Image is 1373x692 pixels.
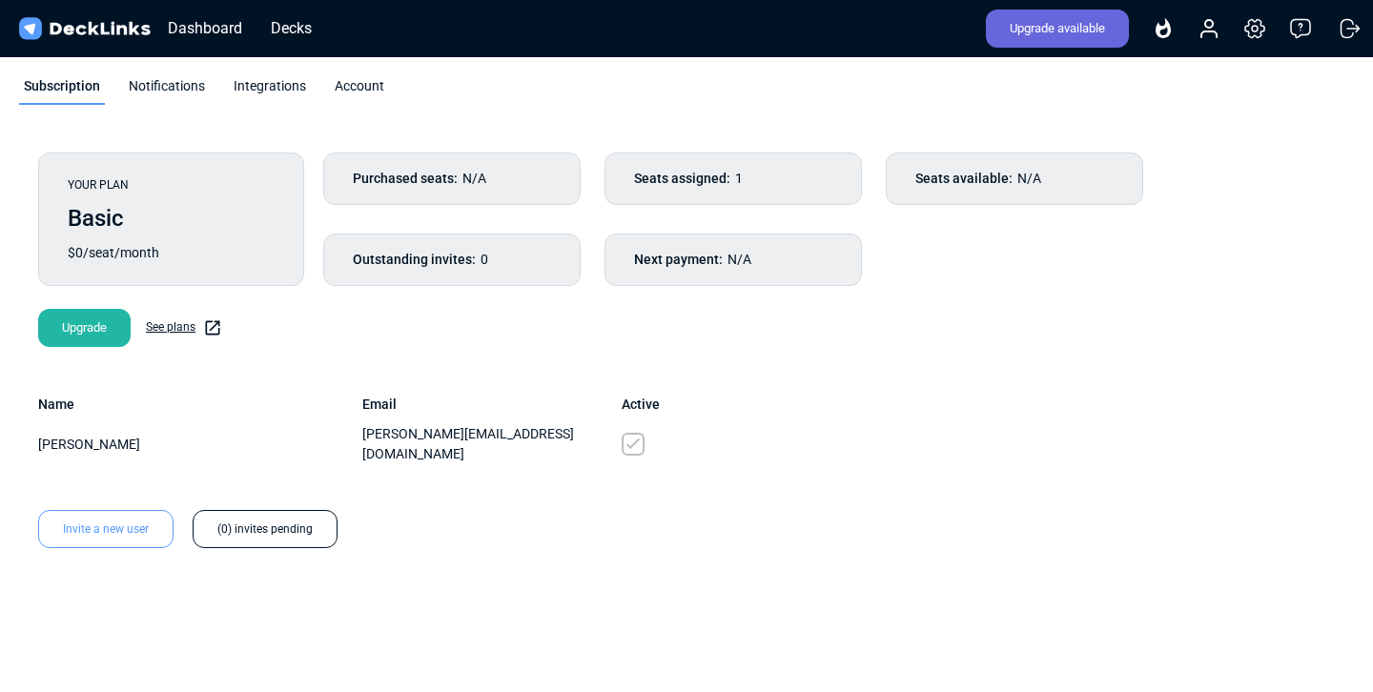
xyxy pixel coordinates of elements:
div: N/A [323,153,581,205]
div: Invite a new user [38,510,174,548]
span: Seats assigned: [634,169,730,189]
div: N/A [605,234,862,286]
div: (0) invites pending [193,510,338,548]
div: 0 [323,234,581,286]
div: YOUR PLAN [68,176,275,193]
div: 1 [605,153,862,205]
span: Outstanding invites: [353,250,476,270]
div: [PERSON_NAME][EMAIL_ADDRESS][DOMAIN_NAME] [362,424,622,464]
span: Seats available: [915,169,1013,189]
div: Upgrade [38,309,131,347]
div: [PERSON_NAME] [38,435,362,455]
div: Notifications [124,76,210,105]
a: See plans [146,318,222,337]
span: Purchased seats: [353,169,458,189]
div: Subscription [19,76,105,105]
div: Active [622,395,660,415]
div: Name [38,395,362,415]
div: Basic [68,201,275,235]
span: Next payment: [634,250,723,270]
div: Decks [261,16,321,40]
img: DeckLinks [15,15,154,43]
div: Account [330,76,389,105]
div: Upgrade available [986,10,1129,48]
div: Email [362,395,622,415]
div: Integrations [229,76,311,105]
div: N/A [886,153,1143,205]
div: $0/seat/month [68,243,275,263]
div: Dashboard [158,16,252,40]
